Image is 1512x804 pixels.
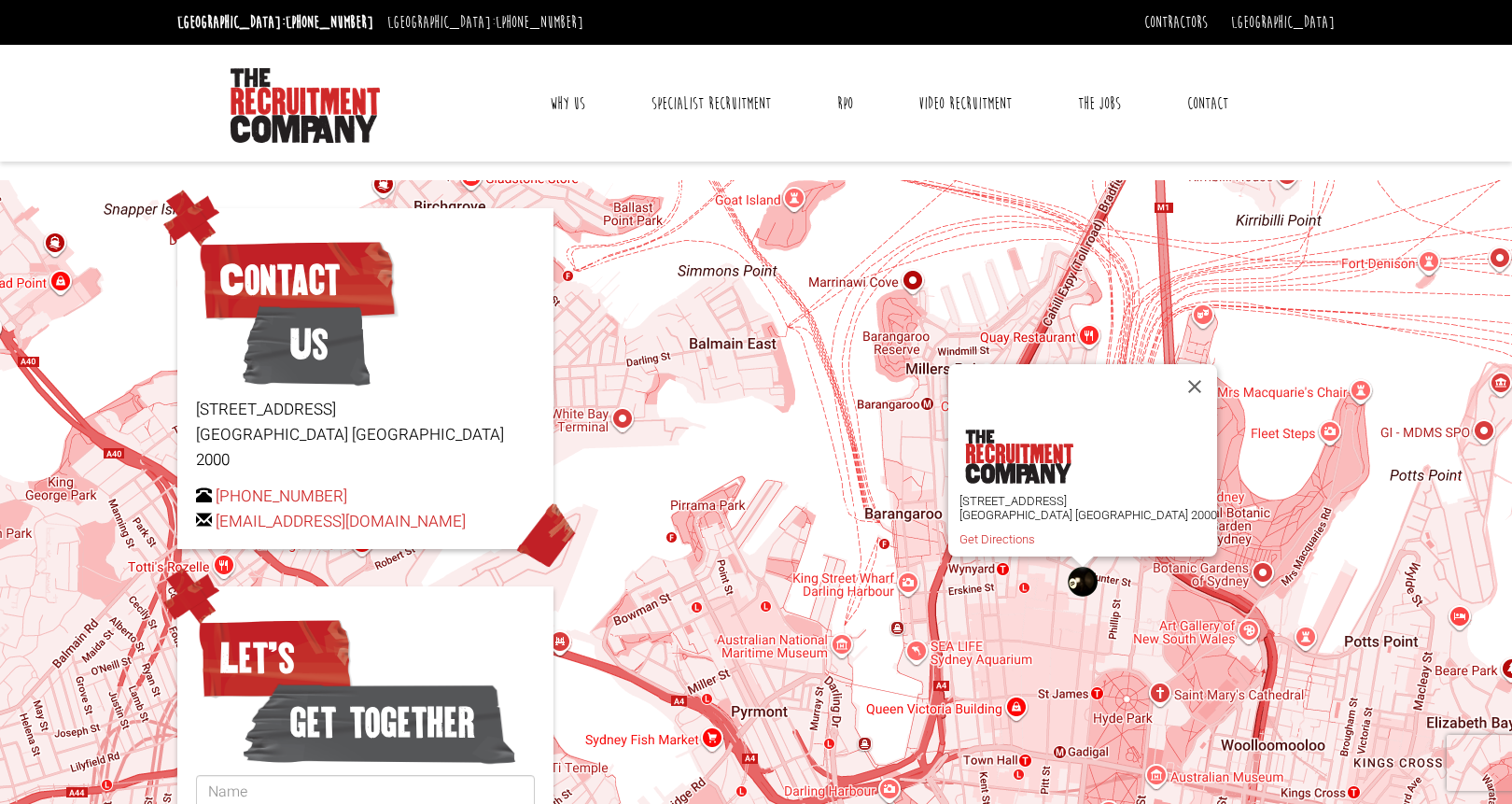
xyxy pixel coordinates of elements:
[216,510,466,533] a: [EMAIL_ADDRESS][DOMAIN_NAME]
[1231,12,1335,33] a: [GEOGRAPHIC_DATA]
[536,80,599,127] a: Why Us
[243,298,371,391] span: Us
[286,12,373,33] a: [PHONE_NUMBER]
[637,80,785,127] a: Specialist Recruitment
[1172,364,1217,409] button: Close
[231,68,380,143] img: The Recruitment Company
[243,676,516,769] span: get together
[196,612,354,705] span: Let’s
[173,7,378,37] li: [GEOGRAPHIC_DATA]:
[196,233,399,327] span: Contact
[823,80,867,127] a: RPO
[965,430,1073,484] img: the-recruitment-company.png
[904,80,1026,127] a: Video Recruitment
[959,532,1035,546] a: Get Directions
[959,494,1217,522] p: [STREET_ADDRESS] [GEOGRAPHIC_DATA] [GEOGRAPHIC_DATA] 2000
[1173,80,1242,127] a: Contact
[1144,12,1208,33] a: Contractors
[196,397,535,473] p: [STREET_ADDRESS] [GEOGRAPHIC_DATA] [GEOGRAPHIC_DATA] 2000
[496,12,583,33] a: [PHONE_NUMBER]
[1068,567,1098,597] div: The Recruitment Company
[1064,80,1135,127] a: The Jobs
[383,7,588,37] li: [GEOGRAPHIC_DATA]:
[216,485,347,508] a: [PHONE_NUMBER]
